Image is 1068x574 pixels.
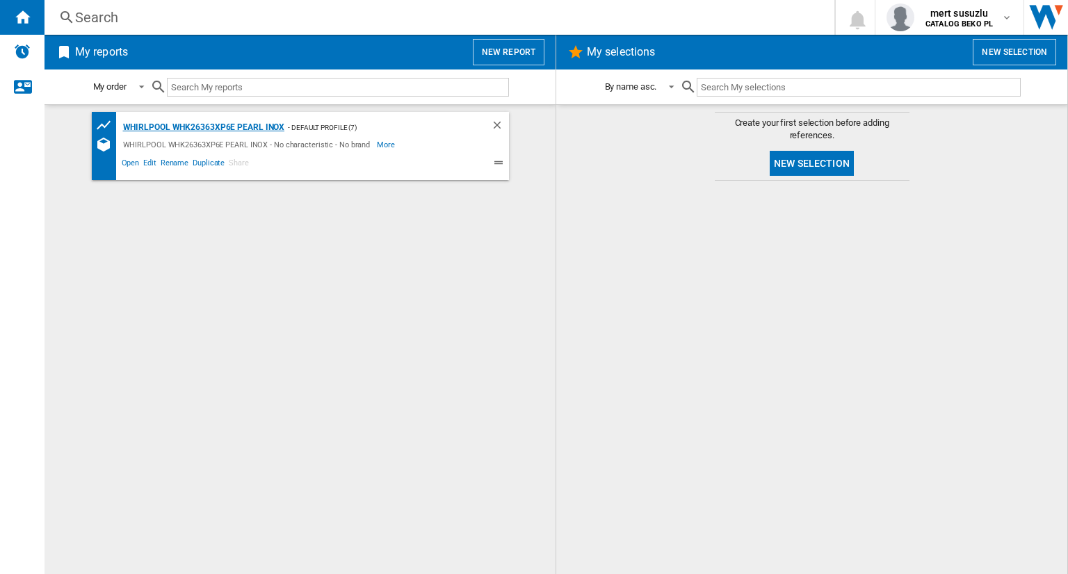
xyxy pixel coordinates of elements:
b: CATALOG BEKO PL [925,19,993,28]
input: Search My selections [697,78,1020,97]
div: - Default profile (7) [284,119,462,136]
input: Search My reports [167,78,509,97]
div: WHIRLPOOL WHK26363XP6E PEARL INOX - No characteristic - No brand [120,136,378,153]
span: Create your first selection before adding references. [715,117,909,142]
span: Duplicate [191,156,227,173]
div: By name asc. [605,81,657,92]
span: mert susuzlu [925,6,993,20]
button: New report [473,39,544,65]
div: Delete [491,119,509,136]
img: alerts-logo.svg [14,43,31,60]
h2: My reports [72,39,131,65]
span: Edit [141,156,159,173]
span: Rename [159,156,191,173]
span: Open [120,156,142,173]
div: WHIRLPOOL WHK26363XP6E PEARL INOX [120,119,285,136]
span: Share [227,156,251,173]
div: My order [93,81,127,92]
div: Search [75,8,798,27]
img: profile.jpg [887,3,914,31]
div: Prices and No. offers by brand graph [95,117,120,134]
span: More [377,136,397,153]
button: New selection [770,151,854,176]
div: References [95,136,120,153]
button: New selection [973,39,1056,65]
h2: My selections [584,39,658,65]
